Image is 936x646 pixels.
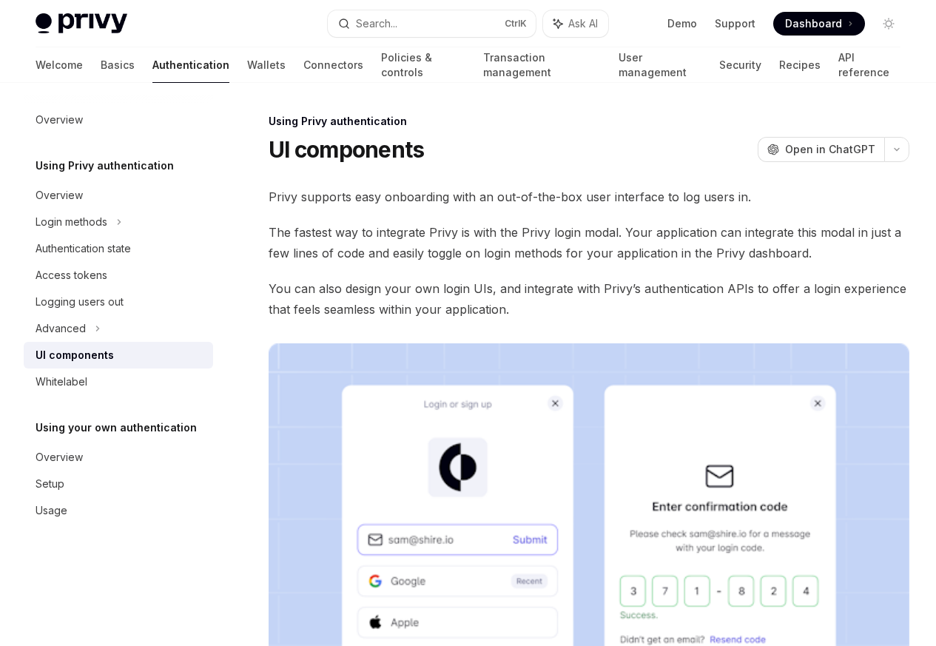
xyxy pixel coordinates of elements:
a: Demo [667,16,697,31]
h1: UI components [269,136,424,163]
span: Open in ChatGPT [785,142,875,157]
a: UI components [24,342,213,369]
a: Overview [24,444,213,471]
div: Advanced [36,320,86,337]
a: Usage [24,497,213,524]
a: Authentication state [24,235,213,262]
span: Ctrl K [505,18,527,30]
a: Whitelabel [24,369,213,395]
a: Authentication [152,47,229,83]
a: API reference [838,47,900,83]
span: Dashboard [785,16,842,31]
span: Privy supports easy onboarding with an out-of-the-box user interface to log users in. [269,186,909,207]
div: Overview [36,186,83,204]
h5: Using Privy authentication [36,157,174,175]
div: UI components [36,346,114,364]
div: Overview [36,448,83,466]
a: Dashboard [773,12,865,36]
a: User management [619,47,702,83]
a: Overview [24,182,213,209]
a: Basics [101,47,135,83]
span: The fastest way to integrate Privy is with the Privy login modal. Your application can integrate ... [269,222,909,263]
div: Authentication state [36,240,131,258]
div: Whitelabel [36,373,87,391]
a: Policies & controls [381,47,465,83]
span: You can also design your own login UIs, and integrate with Privy’s authentication APIs to offer a... [269,278,909,320]
a: Recipes [779,47,821,83]
div: Logging users out [36,293,124,311]
a: Support [715,16,755,31]
a: Access tokens [24,262,213,289]
button: Search...CtrlK [328,10,536,37]
button: Toggle dark mode [877,12,900,36]
div: Search... [356,15,397,33]
a: Overview [24,107,213,133]
div: Access tokens [36,266,107,284]
button: Ask AI [543,10,608,37]
a: Setup [24,471,213,497]
button: Open in ChatGPT [758,137,884,162]
a: Connectors [303,47,363,83]
div: Setup [36,475,64,493]
a: Security [719,47,761,83]
h5: Using your own authentication [36,419,197,437]
span: Ask AI [568,16,598,31]
a: Wallets [247,47,286,83]
a: Logging users out [24,289,213,315]
div: Login methods [36,213,107,231]
img: light logo [36,13,127,34]
a: Welcome [36,47,83,83]
div: Using Privy authentication [269,114,909,129]
a: Transaction management [483,47,600,83]
div: Usage [36,502,67,519]
div: Overview [36,111,83,129]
